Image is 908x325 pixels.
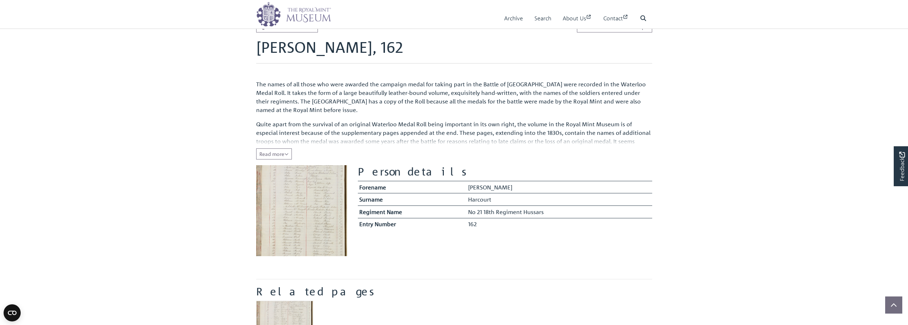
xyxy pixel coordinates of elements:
img: Harcourt, James, 162 [256,165,347,256]
h2: Related pages [256,285,652,298]
a: Would you like to provide feedback? [894,146,908,186]
td: Harcourt [466,193,652,206]
td: No 21 18th Regiment Hussars [466,205,652,218]
th: Surname [358,193,466,206]
span: Read more [259,151,289,157]
a: Archive [504,8,523,29]
th: Entry Number [358,218,466,230]
span: Feedback [898,152,906,181]
span: The names of all those who were awarded the campaign medal for taking part in the Battle of [GEOG... [256,81,646,113]
a: About Us [563,8,592,29]
h1: [PERSON_NAME], 162 [256,38,652,63]
button: Scroll to top [885,296,902,314]
a: Contact [603,8,629,29]
span: Quite apart from the survival of an original Waterloo Medal Roll being important in its own right... [256,121,650,162]
th: Forename [358,181,466,193]
h2: Person details [358,165,652,178]
button: Open CMP widget [4,304,21,321]
td: 162 [466,218,652,230]
button: Read all of the content [256,148,292,159]
a: Search [534,8,551,29]
td: [PERSON_NAME] [466,181,652,193]
th: Regiment Name [358,205,466,218]
img: logo_wide.png [256,2,331,27]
